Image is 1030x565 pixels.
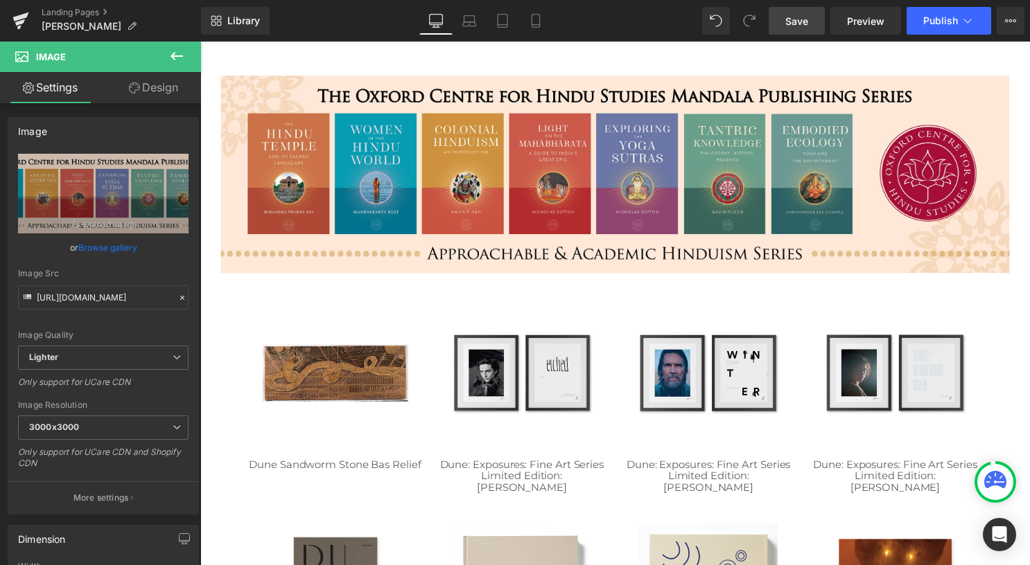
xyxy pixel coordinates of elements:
[18,269,189,278] div: Image Src
[735,7,763,35] button: Redo
[42,7,201,18] a: Landing Pages
[73,492,129,504] p: More settings
[18,330,189,340] div: Image Quality
[18,526,66,545] div: Dimension
[997,7,1024,35] button: More
[453,7,486,35] a: Laptop
[469,432,559,457] a: Limited Edition: [PERSON_NAME]
[29,422,79,432] b: 3000x3000
[42,21,121,32] span: [PERSON_NAME]
[8,481,198,514] button: More settings
[18,377,189,397] div: Only support for UCare CDN
[242,421,408,434] a: Dune: Exposures: Fine Art Series
[419,7,453,35] a: Desktop
[18,118,47,137] div: Image
[431,421,597,434] a: Dune: Exposures: Fine Art Series
[36,51,66,62] span: Image
[702,7,730,35] button: Undo
[847,14,884,28] span: Preview
[519,7,552,35] a: Mobile
[29,352,58,362] b: Lighter
[227,15,260,27] span: Library
[78,235,137,260] a: Browse gallery
[830,7,901,35] a: Preview
[620,421,785,434] a: Dune: Exposures: Fine Art Series
[18,240,189,255] div: or
[18,400,189,410] div: Image Resolution
[201,7,270,35] a: New Library
[279,432,370,457] a: Limited Edition: [PERSON_NAME]
[785,14,808,28] span: Save
[923,15,958,26] span: Publish
[103,72,204,103] a: Design
[18,285,189,310] input: Link
[18,447,189,478] div: Only support for UCare CDN and Shopify CDN
[49,421,223,434] a: Dune Sandworm Stone Bas Relief
[907,7,991,35] button: Publish
[983,518,1016,551] div: Open Intercom Messenger
[657,432,748,457] a: Limited Edition: [PERSON_NAME]
[486,7,519,35] a: Tablet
